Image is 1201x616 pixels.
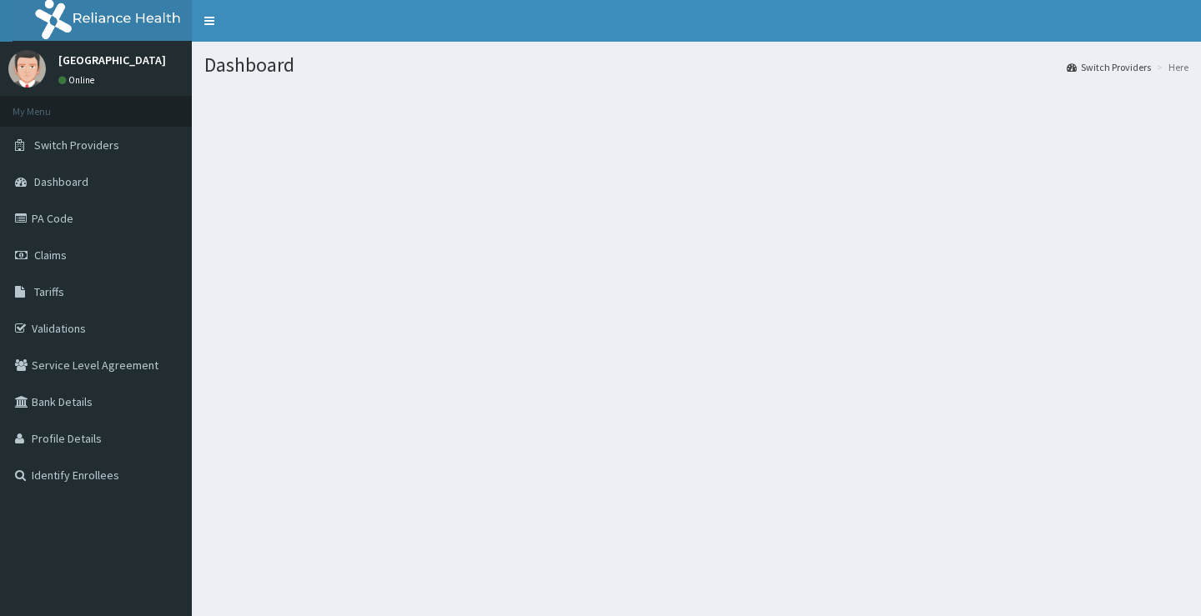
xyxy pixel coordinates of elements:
[58,54,166,66] p: [GEOGRAPHIC_DATA]
[34,284,64,299] span: Tariffs
[204,54,1188,76] h1: Dashboard
[8,50,46,88] img: User Image
[34,174,88,189] span: Dashboard
[1153,60,1188,74] li: Here
[34,138,119,153] span: Switch Providers
[34,248,67,263] span: Claims
[58,74,98,86] a: Online
[1067,60,1151,74] a: Switch Providers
